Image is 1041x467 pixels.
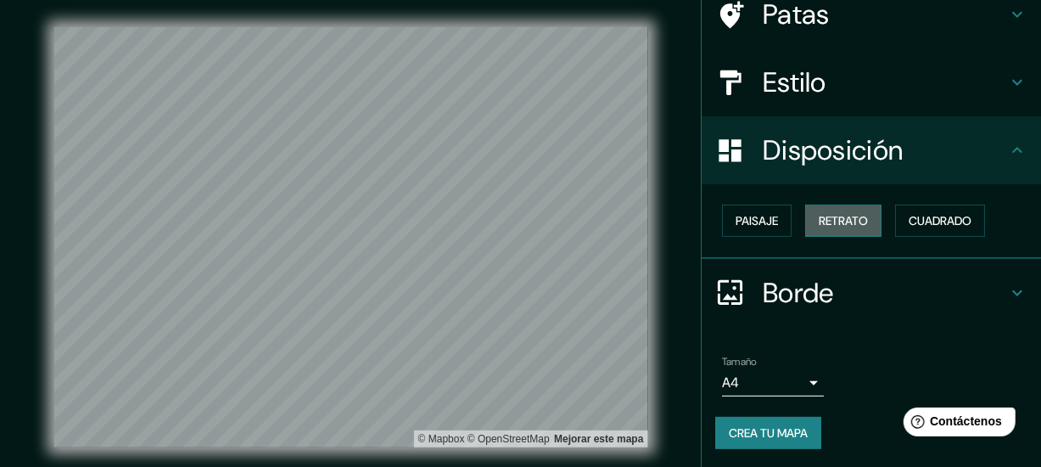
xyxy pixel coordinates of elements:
font: A4 [722,374,739,391]
button: Retrato [805,205,881,237]
font: Crea tu mapa [729,425,808,441]
canvas: Mapa [54,27,648,447]
div: A4 [722,369,824,397]
div: Borde [702,259,1041,327]
a: Mapa de OpenStreet [467,433,550,445]
a: Mapbox [418,433,465,445]
font: Estilo [763,65,826,100]
iframe: Lanzador de widgets de ayuda [890,401,1022,448]
font: Disposición [763,132,903,168]
font: Retrato [819,213,868,228]
div: Disposición [702,116,1041,184]
font: Tamaño [722,355,757,369]
button: Paisaje [722,205,792,237]
font: Borde [763,275,834,311]
font: Cuadrado [909,213,971,228]
div: Estilo [702,48,1041,116]
a: Comentarios sobre el mapa [554,433,643,445]
font: © OpenStreetMap [467,433,550,445]
button: Crea tu mapa [715,417,821,449]
button: Cuadrado [895,205,985,237]
font: Mejorar este mapa [554,433,643,445]
font: Paisaje [736,213,778,228]
font: © Mapbox [418,433,465,445]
